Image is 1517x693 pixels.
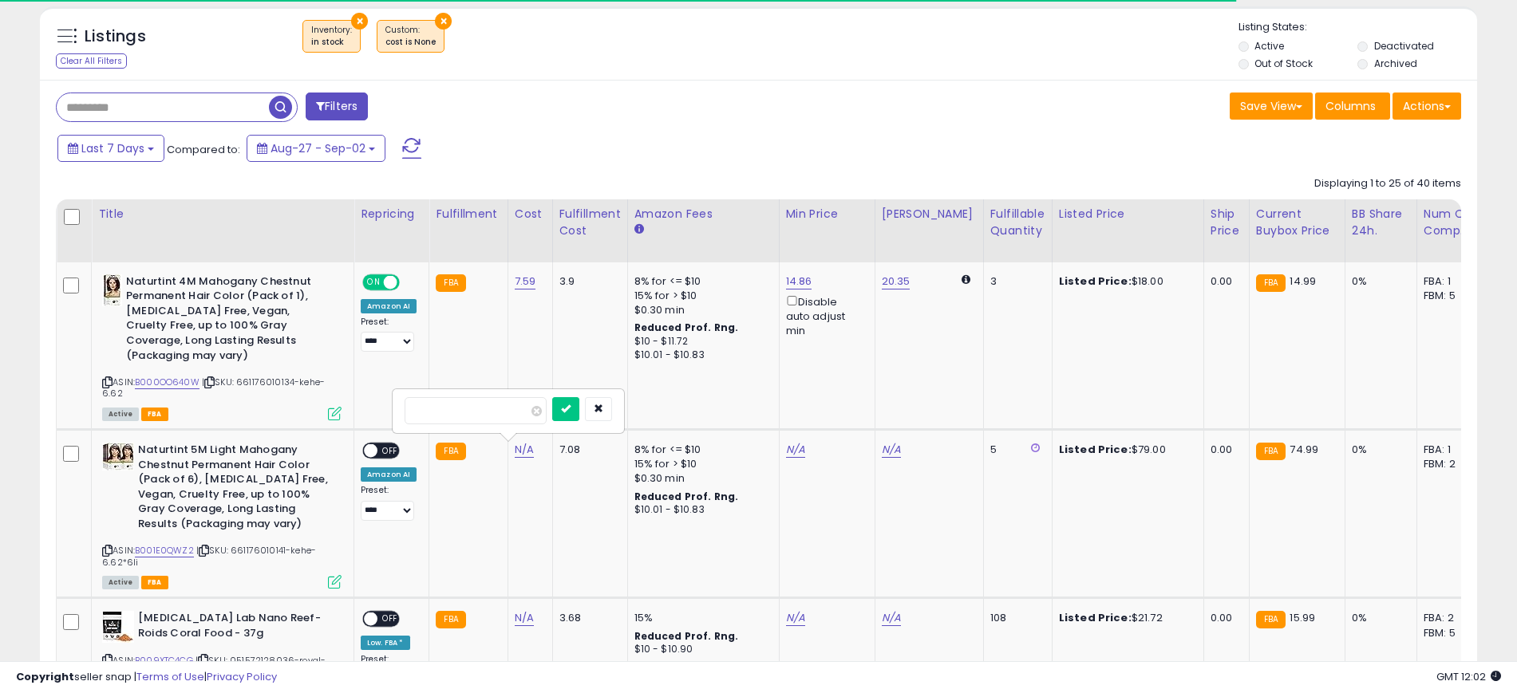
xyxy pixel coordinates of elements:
[1325,98,1376,114] span: Columns
[634,222,644,237] small: Amazon Fees.
[364,275,384,289] span: ON
[515,206,546,222] div: Cost
[962,274,970,285] i: Calculated using Dynamic Max Price.
[16,670,277,685] div: seller snap | |
[990,611,1040,625] div: 108
[990,443,1040,457] div: 5
[1424,274,1476,289] div: FBA: 1
[102,376,325,400] span: | SKU: 661176010134-kehe-6.62
[1059,611,1191,625] div: $21.72
[98,206,347,222] div: Title
[559,274,615,289] div: 3.9
[559,611,615,625] div: 3.68
[135,544,194,557] a: B001E0QWZ2
[102,274,342,419] div: ASIN:
[385,24,436,48] span: Custom:
[1374,39,1434,53] label: Deactivated
[634,274,767,289] div: 8% for <= $10
[1315,93,1390,120] button: Columns
[1211,206,1242,239] div: Ship Price
[634,335,767,348] div: $10 - $11.72
[1352,443,1404,457] div: 0%
[436,274,465,292] small: FBA
[634,503,767,517] div: $10.01 - $10.83
[167,142,240,157] span: Compared to:
[634,206,772,222] div: Amazon Fees
[1290,274,1316,289] span: 14.99
[1352,274,1404,289] div: 0%
[361,485,417,521] div: Preset:
[515,274,536,289] a: 7.59
[57,135,164,162] button: Last 7 Days
[311,37,352,48] div: in stock
[436,206,500,222] div: Fulfillment
[1256,611,1286,628] small: FBA
[102,611,134,643] img: 51nepASB28L._SL40_.jpg
[141,576,168,589] span: FBA
[85,26,146,48] h5: Listings
[882,274,911,289] a: 20.35
[1290,610,1315,625] span: 15.99
[397,275,423,289] span: OFF
[634,611,767,625] div: 15%
[102,274,122,306] img: 41L+mNoiETL._SL40_.jpg
[247,135,385,162] button: Aug-27 - Sep-02
[634,457,767,471] div: 15% for > $10
[1393,93,1461,120] button: Actions
[634,490,739,503] b: Reduced Prof. Rng.
[102,544,316,568] span: | SKU: 661176010141-kehe-6.62*6li
[207,669,277,684] a: Privacy Policy
[1436,669,1501,684] span: 2025-09-10 12:02 GMT
[102,443,134,471] img: 51l57z2BQCL._SL40_.jpg
[515,442,534,458] a: N/A
[138,611,332,644] b: [MEDICAL_DATA] Lab Nano Reef-Roids Coral Food - 37g
[882,442,901,458] a: N/A
[361,636,410,650] div: Low. FBA *
[1254,57,1313,70] label: Out of Stock
[559,443,615,457] div: 7.08
[1424,457,1476,471] div: FBM: 2
[634,471,767,486] div: $0.30 min
[271,140,365,156] span: Aug-27 - Sep-02
[634,643,767,656] div: $10 - $10.90
[1256,274,1286,292] small: FBA
[1352,206,1410,239] div: BB Share 24h.
[882,206,977,222] div: [PERSON_NAME]
[361,206,422,222] div: Repricing
[786,442,805,458] a: N/A
[311,24,352,48] span: Inventory :
[786,293,863,339] div: Disable auto adjust min
[882,610,901,626] a: N/A
[786,206,868,222] div: Min Price
[1211,443,1237,457] div: 0.00
[361,317,417,352] div: Preset:
[1290,442,1318,457] span: 74.99
[990,206,1045,239] div: Fulfillable Quantity
[102,576,139,589] span: All listings currently available for purchase on Amazon
[1254,39,1284,53] label: Active
[1059,274,1191,289] div: $18.00
[135,376,200,389] a: B000OO640W
[634,289,767,303] div: 15% for > $10
[361,299,417,313] div: Amazon AI
[351,13,368,30] button: ×
[1211,611,1237,625] div: 0.00
[1238,20,1477,35] p: Listing States:
[634,348,767,362] div: $10.01 - $10.83
[1059,274,1132,289] b: Listed Price:
[136,669,204,684] a: Terms of Use
[81,140,144,156] span: Last 7 Days
[1424,206,1482,239] div: Num of Comp.
[559,206,621,239] div: Fulfillment Cost
[634,629,739,643] b: Reduced Prof. Rng.
[1256,206,1338,239] div: Current Buybox Price
[1059,442,1132,457] b: Listed Price:
[377,444,403,458] span: OFF
[56,53,127,69] div: Clear All Filters
[786,610,805,626] a: N/A
[1352,611,1404,625] div: 0%
[1230,93,1313,120] button: Save View
[102,443,342,587] div: ASIN:
[515,610,534,626] a: N/A
[1424,626,1476,640] div: FBM: 5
